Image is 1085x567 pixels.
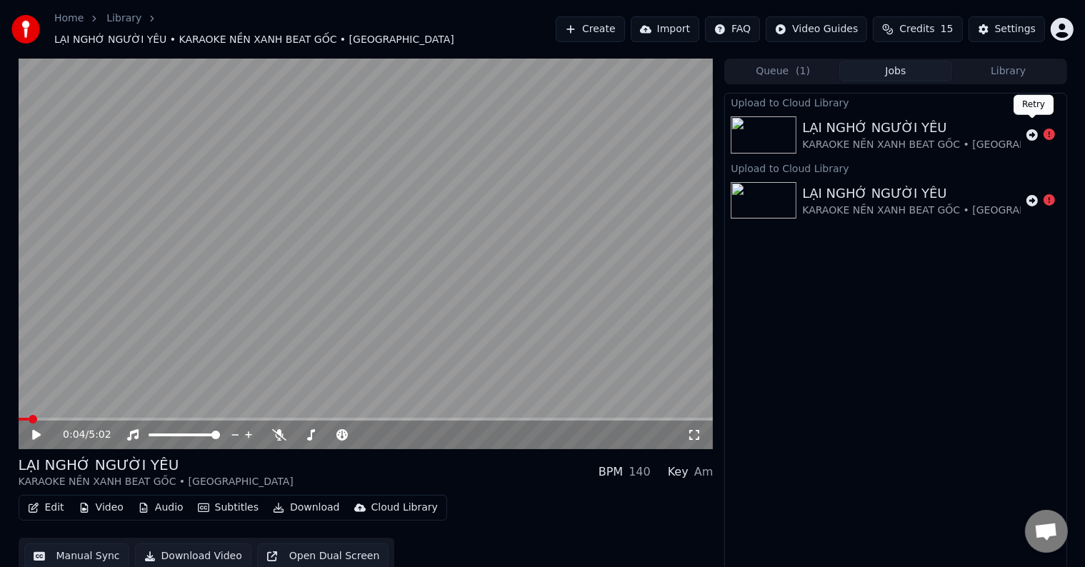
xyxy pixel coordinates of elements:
[941,22,954,36] span: 15
[106,11,141,26] a: Library
[371,501,438,515] div: Cloud Library
[995,22,1036,36] div: Settings
[726,61,839,81] button: Queue
[267,498,346,518] button: Download
[802,204,1077,218] div: KARAOKE NỀN XANH BEAT GỐC • [GEOGRAPHIC_DATA]
[952,61,1065,81] button: Library
[725,94,1066,111] div: Upload to Cloud Library
[63,428,97,442] div: /
[725,159,1066,176] div: Upload to Cloud Library
[899,22,934,36] span: Credits
[54,11,556,47] nav: breadcrumb
[599,463,623,481] div: BPM
[54,11,84,26] a: Home
[11,15,40,44] img: youka
[73,498,129,518] button: Video
[873,16,962,42] button: Credits15
[802,184,1077,204] div: LẠI NGHỚ NGƯỜI YÊU
[54,33,454,47] span: LẠI NGHỚ NGƯỜI YÊU • KARAOKE NỀN XANH BEAT GỐC • [GEOGRAPHIC_DATA]
[192,498,264,518] button: Subtitles
[631,16,699,42] button: Import
[705,16,760,42] button: FAQ
[19,475,294,489] div: KARAOKE NỀN XANH BEAT GỐC • [GEOGRAPHIC_DATA]
[802,118,1077,138] div: LẠI NGHỚ NGƯỜI YÊU
[839,61,952,81] button: Jobs
[1014,95,1054,115] div: Retry
[694,463,714,481] div: Am
[19,455,294,475] div: LẠI NGHỚ NGƯỜI YÊU
[969,16,1045,42] button: Settings
[22,498,70,518] button: Edit
[802,138,1077,152] div: KARAOKE NỀN XANH BEAT GỐC • [GEOGRAPHIC_DATA]
[63,428,85,442] span: 0:04
[1025,510,1068,553] div: Open chat
[89,428,111,442] span: 5:02
[796,64,810,79] span: ( 1 )
[132,498,189,518] button: Audio
[766,16,867,42] button: Video Guides
[629,463,651,481] div: 140
[668,463,689,481] div: Key
[556,16,625,42] button: Create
